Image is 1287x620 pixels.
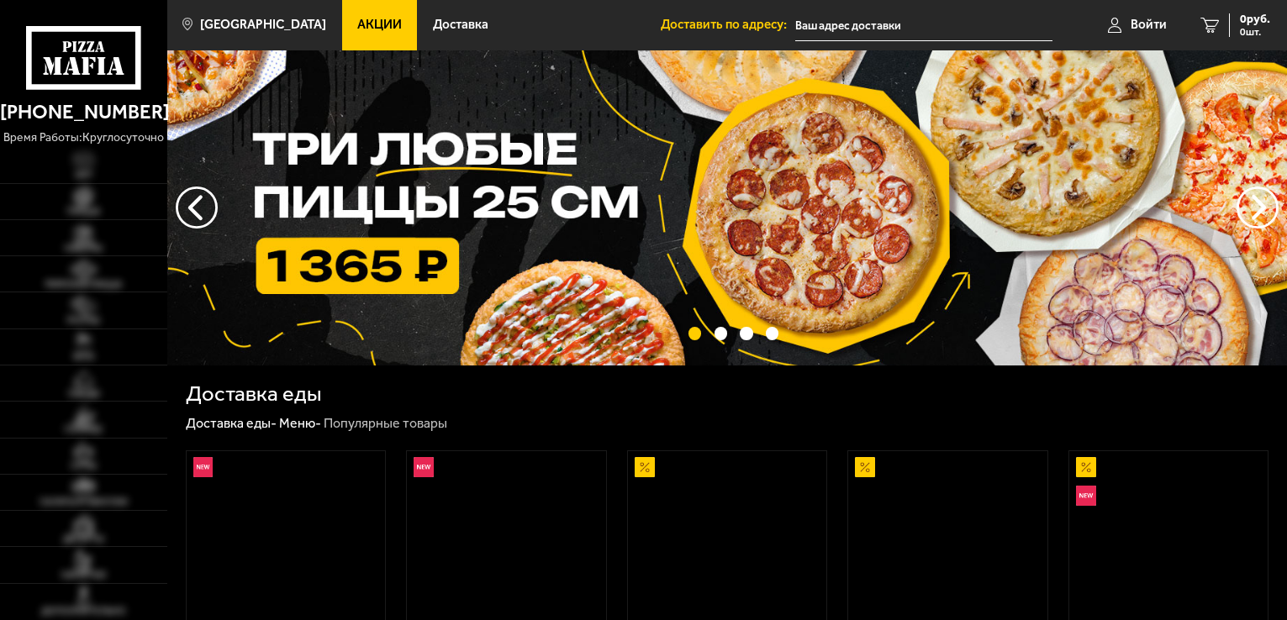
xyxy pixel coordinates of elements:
img: Акционный [855,457,875,477]
h1: Доставка еды [186,383,321,405]
span: [GEOGRAPHIC_DATA] [200,18,326,31]
button: точки переключения [715,327,727,339]
img: Новинка [414,457,434,477]
img: Новинка [193,457,214,477]
button: предыдущий [1237,187,1279,229]
span: Доставка [433,18,488,31]
div: Популярные товары [324,415,447,433]
span: 0 шт. [1240,27,1270,37]
span: 0 руб. [1240,13,1270,25]
button: точки переключения [688,327,701,339]
button: точки переключения [766,327,778,339]
a: Меню- [279,415,321,431]
input: Ваш адрес доставки [795,10,1052,41]
button: следующий [176,187,218,229]
button: точки переключения [740,327,752,339]
span: Акции [357,18,402,31]
span: Доставить по адресу: [661,18,795,31]
a: Доставка еды- [186,415,277,431]
img: Новинка [1076,486,1096,506]
img: Акционный [1076,457,1096,477]
img: Акционный [635,457,655,477]
span: Войти [1131,18,1167,31]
